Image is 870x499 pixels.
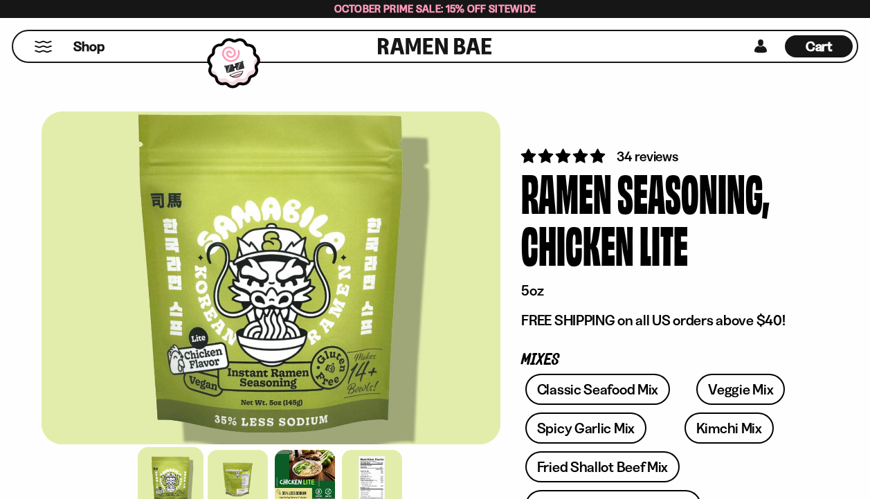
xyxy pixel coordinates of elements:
[525,412,646,444] a: Spicy Garlic Mix
[617,166,769,218] div: Seasoning,
[806,38,833,55] span: Cart
[521,311,808,329] p: FREE SHIPPING on all US orders above $40!
[617,148,678,165] span: 34 reviews
[785,31,853,62] div: Cart
[521,166,612,218] div: Ramen
[521,354,808,367] p: Mixes
[73,37,105,56] span: Shop
[521,218,634,270] div: Chicken
[640,218,688,270] div: Lite
[685,412,774,444] a: Kimchi Mix
[334,2,536,15] span: October Prime Sale: 15% off Sitewide
[521,147,608,165] span: 5.00 stars
[525,374,670,405] a: Classic Seafood Mix
[696,374,785,405] a: Veggie Mix
[521,282,808,300] p: 5oz
[525,451,680,482] a: Fried Shallot Beef Mix
[73,35,105,57] a: Shop
[34,41,53,53] button: Mobile Menu Trigger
